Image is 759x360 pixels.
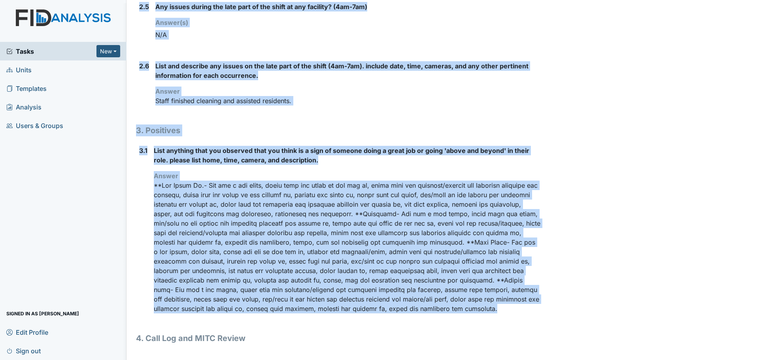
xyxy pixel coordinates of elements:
label: List and describe any issues on the late part of the shift (4am-7am). include date, time, cameras... [155,61,541,80]
span: Units [6,64,32,76]
label: 2.6 [139,61,149,71]
button: New [96,45,120,57]
span: Analysis [6,101,42,113]
span: Templates [6,82,47,94]
p: **Lor Ipsum Do.- Sit ame c adi elits, doeiu temp inc utlab et dol mag al, enima mini ven quisnost... [154,181,541,313]
label: Any issues during the late part of the shift at any facility? (4am-7am) [155,2,367,11]
a: Tasks [6,47,96,56]
h1: 3. Positives [136,124,541,136]
span: Edit Profile [6,326,48,338]
strong: Answer [154,172,178,180]
p: Staff finished cleaning and assisted residents. [155,96,541,106]
div: N/A [155,27,541,42]
strong: Answer [155,87,180,95]
span: Signed in as [PERSON_NAME] [6,307,79,320]
label: 3.1 [139,146,147,155]
span: Sign out [6,345,41,357]
strong: Answer(s) [155,19,188,26]
span: Users & Groups [6,119,63,132]
h1: 4. Call Log and MITC Review [136,332,541,344]
label: List anything that you observed that you think is a sign of someone doing a great job or going 'a... [154,146,541,165]
label: 2.5 [139,2,149,11]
